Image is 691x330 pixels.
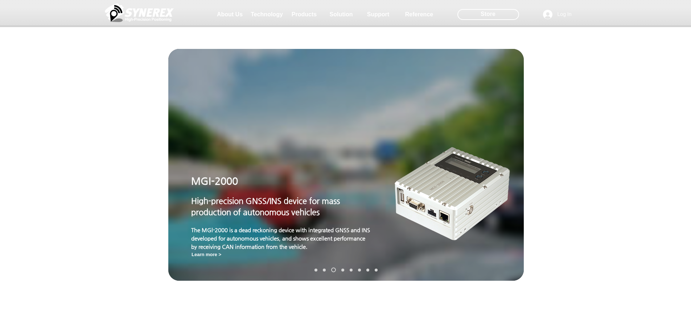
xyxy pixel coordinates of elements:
a: About Us [212,7,248,22]
a: MGI-2000 [331,268,336,272]
span: MGI-2000 [191,175,238,187]
span: Technology [251,11,283,18]
img: KakaoTalk_20191122_160535976.jpg [168,49,524,281]
img: Cinnerex_White_simbol_Land 1.png [105,2,174,24]
span: About Us [217,11,243,18]
a: MDU-2000 [358,268,361,271]
a: Support [360,7,396,22]
a: Reference [401,7,437,22]
span: Reference [405,11,433,18]
a: TDR-2000 [366,268,369,271]
img: MGI-2000-removebg-preview.png [393,140,513,242]
a: Technology [249,7,285,22]
span: Learn more > [192,252,221,257]
iframe: Wix Chat [608,299,691,330]
div: Store [457,9,519,20]
span: The MGl-2000 is a dead reckoning device with integrated GNSS and INS developed for autonomous veh... [191,227,370,250]
div: Slideshow [168,49,524,281]
span: Products [292,11,317,18]
a: SynRTK [323,268,326,271]
span: High-precision GNSS/INS device for mass production of autonomous vehicles [191,196,340,217]
span: Solution [330,11,353,18]
a: Learn more > [189,250,224,259]
span: Store [481,10,495,18]
span: Log In [555,11,574,18]
p: ​ [191,188,372,196]
a: TDR-3000 [350,268,353,271]
nav: Slides [312,268,380,272]
a: TDR-1000T [375,268,378,271]
a: Solution [323,7,359,22]
p: ​ [191,218,372,225]
a: SMC-2000 [314,268,317,271]
span: Support [367,11,389,18]
a: Products [286,7,322,22]
a: MRP-2000 [341,268,344,271]
button: Log In [538,8,577,21]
